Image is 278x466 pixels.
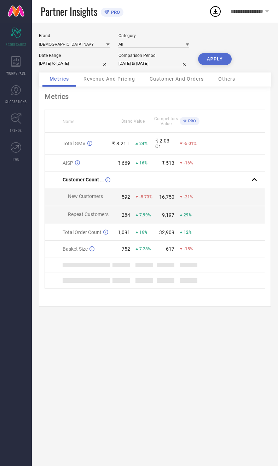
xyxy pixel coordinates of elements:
span: Repeat Customers [68,211,109,217]
div: 32,909 [159,229,174,235]
span: -21% [184,194,193,199]
span: 16% [139,230,147,235]
span: Basket Size [63,246,88,252]
span: 7.28% [139,246,151,251]
div: 284 [122,212,130,218]
span: Others [218,76,235,82]
span: Name [63,119,74,124]
span: PRO [109,10,120,15]
span: -15% [184,246,193,251]
input: Select date range [39,60,110,67]
span: Total Order Count [63,229,102,235]
input: Select comparison period [118,60,189,67]
div: ₹ 8.21 L [112,141,130,146]
span: SCORECARDS [6,42,27,47]
span: Brand Value [121,119,145,124]
div: 1,091 [118,229,130,235]
div: Open download list [209,5,222,18]
div: Comparison Period [118,53,189,58]
span: AISP [63,160,73,166]
span: 12% [184,230,192,235]
div: 752 [122,246,130,252]
span: TRENDS [10,128,22,133]
span: 29% [184,212,192,217]
span: 16% [139,161,147,165]
div: Category [118,33,189,38]
div: 16,750 [159,194,174,200]
span: Customer Count (New vs Repeat) [63,177,104,182]
span: -16% [184,161,193,165]
div: 617 [166,246,174,252]
span: 24% [139,141,147,146]
span: Competitors Value [154,116,178,126]
div: Metrics [45,92,265,101]
button: APPLY [198,53,232,65]
span: Revenue And Pricing [83,76,135,82]
span: New Customers [68,193,103,199]
span: 7.99% [139,212,151,217]
span: -5.73% [139,194,152,199]
div: 9,197 [162,212,174,218]
span: -5.01% [184,141,197,146]
span: Partner Insights [41,4,97,19]
span: SUGGESTIONS [5,99,27,104]
span: Total GMV [63,141,86,146]
span: Metrics [50,76,69,82]
div: 592 [122,194,130,200]
div: ₹ 513 [162,160,174,166]
div: Date Range [39,53,110,58]
span: WORKSPACE [6,70,26,76]
span: PRO [186,119,196,123]
div: ₹ 669 [117,160,130,166]
div: Brand [39,33,110,38]
div: ₹ 2.03 Cr [155,138,174,149]
span: FWD [13,156,19,162]
span: Customer And Orders [150,76,204,82]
